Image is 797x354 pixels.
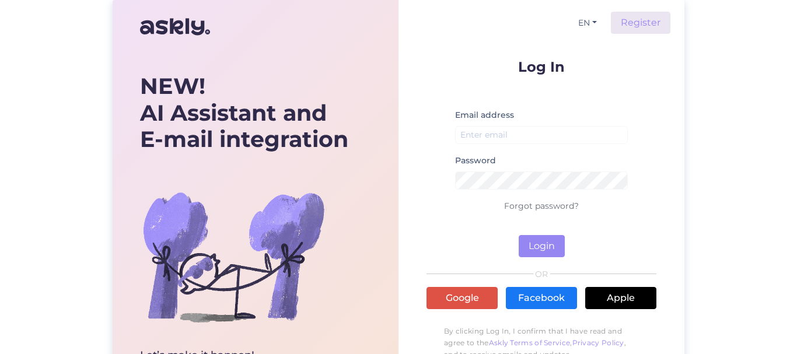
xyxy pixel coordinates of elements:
img: bg-askly [140,163,327,350]
a: Forgot password? [504,201,579,211]
label: Email address [455,109,514,121]
a: Apple [585,287,656,309]
a: Privacy Policy [572,338,624,347]
a: Google [427,287,498,309]
div: AI Assistant and E-mail integration [140,73,348,153]
a: Register [611,12,670,34]
b: NEW! [140,72,205,100]
p: Log In [427,59,656,74]
label: Password [455,155,496,167]
span: OR [533,270,550,278]
a: Askly Terms of Service [489,338,571,347]
button: Login [519,235,565,257]
input: Enter email [455,126,628,144]
img: Askly [140,13,210,41]
a: Facebook [506,287,577,309]
button: EN [574,15,602,31]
